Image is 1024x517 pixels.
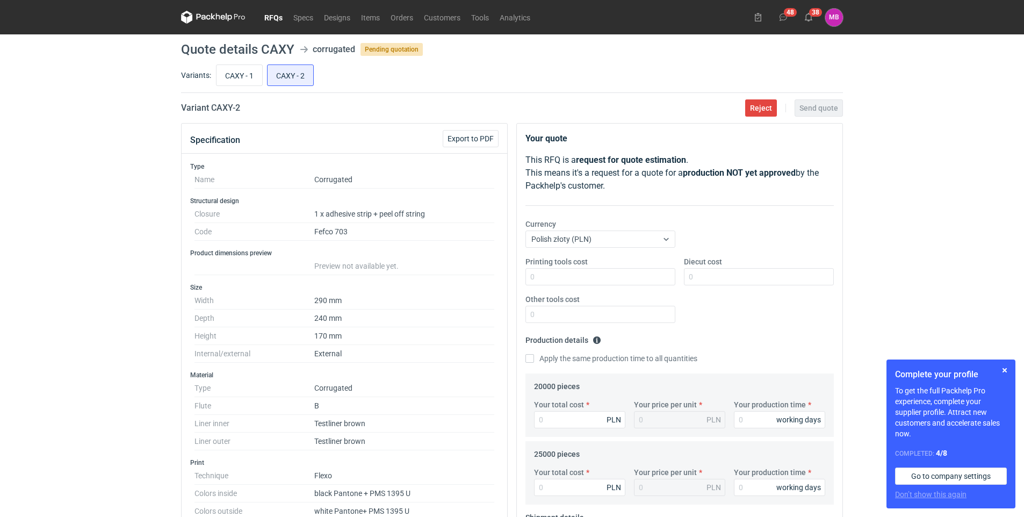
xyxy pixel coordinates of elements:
dd: black Pantone + PMS 1395 U [314,485,494,502]
label: Variants: [181,70,211,81]
span: Pending quotation [360,43,423,56]
h1: Quote details CAXY [181,43,294,56]
dd: Flexo [314,467,494,485]
dt: Liner inner [194,415,314,433]
a: Go to company settings [895,468,1007,485]
dd: 240 mm [314,310,494,327]
h3: Size [190,283,499,292]
dd: Fefco 703 [314,223,494,241]
label: Your total cost [534,399,584,410]
strong: 4 / 8 [936,449,947,457]
a: RFQs [259,11,288,24]
a: Designs [319,11,356,24]
button: Don’t show this again [895,489,967,500]
div: working days [776,414,821,425]
svg: Packhelp Pro [181,11,246,24]
a: Customers [419,11,466,24]
button: Reject [745,99,777,117]
span: Reject [750,104,772,112]
div: PLN [607,482,621,493]
a: Analytics [494,11,536,24]
input: 0 [684,268,834,285]
dt: Technique [194,467,314,485]
label: Your production time [734,467,806,478]
h3: Type [190,162,499,171]
div: Completed: [895,448,1007,459]
strong: request for quote estimation [576,155,686,165]
div: PLN [607,414,621,425]
dt: Internal/external [194,345,314,363]
input: 0 [734,411,825,428]
span: Export to PDF [448,135,494,142]
button: 38 [800,9,817,26]
dt: Height [194,327,314,345]
legend: 25000 pieces [534,446,580,458]
h3: Product dimensions preview [190,249,499,257]
button: Skip for now [998,364,1011,377]
button: Send quote [795,99,843,117]
dt: Colors inside [194,485,314,502]
h1: Complete your profile [895,368,1007,381]
dt: Name [194,171,314,189]
label: CAXY - 2 [267,64,314,86]
dd: Testliner brown [314,415,494,433]
dd: 170 mm [314,327,494,345]
dt: Closure [194,205,314,223]
label: Currency [525,219,556,229]
dd: Corrugated [314,379,494,397]
h3: Material [190,371,499,379]
span: Polish złoty (PLN) [531,235,592,243]
dt: Depth [194,310,314,327]
legend: 20000 pieces [534,378,580,391]
h3: Structural design [190,197,499,205]
dd: Corrugated [314,171,494,189]
dt: Type [194,379,314,397]
span: Preview not available yet. [314,262,399,270]
input: 0 [525,306,675,323]
h2: Variant CAXY - 2 [181,102,240,114]
div: Mateusz Borowik [825,9,843,26]
div: PLN [706,482,721,493]
input: 0 [525,268,675,285]
dt: Liner outer [194,433,314,450]
label: Your total cost [534,467,584,478]
button: Export to PDF [443,130,499,147]
button: Specification [190,127,240,153]
p: This RFQ is a . This means it's a request for a quote for a by the Packhelp's customer. [525,154,834,192]
label: Other tools cost [525,294,580,305]
dd: B [314,397,494,415]
div: PLN [706,414,721,425]
dt: Width [194,292,314,310]
input: 0 [734,479,825,496]
h3: Print [190,458,499,467]
label: Your price per unit [634,399,697,410]
a: Specs [288,11,319,24]
dd: 290 mm [314,292,494,310]
label: Apply the same production time to all quantities [525,353,697,364]
label: Printing tools cost [525,256,588,267]
strong: production NOT yet approved [683,168,796,178]
a: Tools [466,11,494,24]
button: MB [825,9,843,26]
input: 0 [534,479,625,496]
label: Diecut cost [684,256,722,267]
input: 0 [534,411,625,428]
label: Your production time [734,399,806,410]
dd: External [314,345,494,363]
span: Send quote [799,104,838,112]
div: working days [776,482,821,493]
a: Orders [385,11,419,24]
div: corrugated [313,43,355,56]
label: Your price per unit [634,467,697,478]
legend: Production details [525,332,601,344]
dd: 1 x adhesive strip + peel off string [314,205,494,223]
label: CAXY - 1 [216,64,263,86]
strong: Your quote [525,133,567,143]
p: To get the full Packhelp Pro experience, complete your supplier profile. Attract new customers an... [895,385,1007,439]
a: Items [356,11,385,24]
dd: Testliner brown [314,433,494,450]
button: 48 [775,9,792,26]
dt: Code [194,223,314,241]
dt: Flute [194,397,314,415]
